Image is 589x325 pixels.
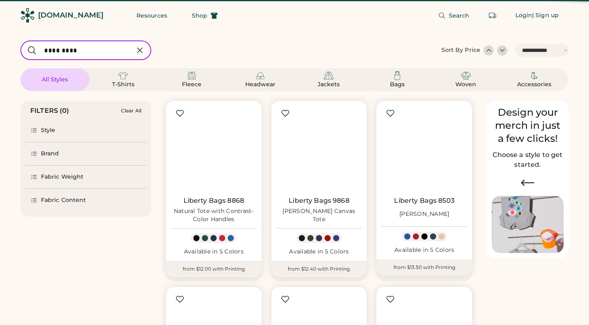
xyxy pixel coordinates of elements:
[38,10,103,20] div: [DOMAIN_NAME]
[105,81,141,89] div: T-Shirts
[184,197,244,205] a: Liberty Bags 8868
[492,196,564,253] img: Image of Lisa Congdon Eye Print on T-Shirt and Hat
[392,71,402,81] img: Bags Icon
[127,7,177,24] button: Resources
[41,173,83,181] div: Fabric Weight
[20,8,35,22] img: Rendered Logo - Screens
[515,11,533,20] div: Login
[187,71,197,81] img: Fleece Icon
[529,71,539,81] img: Accessories Icon
[492,106,564,145] div: Design your merch in just a few clicks!
[36,76,73,84] div: All Styles
[289,197,349,205] a: Liberty Bags 9868
[461,71,471,81] img: Woven Icon
[182,7,228,24] button: Shop
[324,71,334,81] img: Jackets Icon
[41,126,56,134] div: Style
[255,71,265,81] img: Headwear Icon
[242,81,279,89] div: Headwear
[192,13,207,18] span: Shop
[394,197,455,205] a: Liberty Bags 8503
[30,106,69,116] div: FILTERS (0)
[484,7,501,24] button: Retrieve an order
[428,7,479,24] button: Search
[516,81,553,89] div: Accessories
[173,81,210,89] div: Fleece
[379,81,416,89] div: Bags
[376,259,472,276] div: from $13.50 with Printing
[441,46,480,54] div: Sort By Price
[171,248,257,256] div: Available in 5 Colors
[41,196,86,204] div: Fabric Content
[276,106,362,192] img: Liberty Bags 9868 Jennifer Cotton Canvas Tote
[121,108,141,114] div: Clear All
[381,246,467,254] div: Available in 5 Colors
[118,71,128,81] img: T-Shirts Icon
[381,106,467,192] img: Liberty Bags 8503 Isabella Tote
[271,261,367,277] div: from $12.40 with Printing
[532,11,559,20] div: | Sign up
[449,13,470,18] span: Search
[171,207,257,224] div: Natural Tote with Contrast-Color Handles
[171,106,257,192] img: Liberty Bags 8868 Natural Tote with Contrast-Color Handles
[492,150,564,170] h2: Choose a style to get started.
[310,81,347,89] div: Jackets
[166,261,262,277] div: from $12.00 with Printing
[276,207,362,224] div: [PERSON_NAME] Canvas Tote
[41,150,59,158] div: Brand
[276,248,362,256] div: Available in 5 Colors
[448,81,484,89] div: Woven
[399,210,449,218] div: [PERSON_NAME]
